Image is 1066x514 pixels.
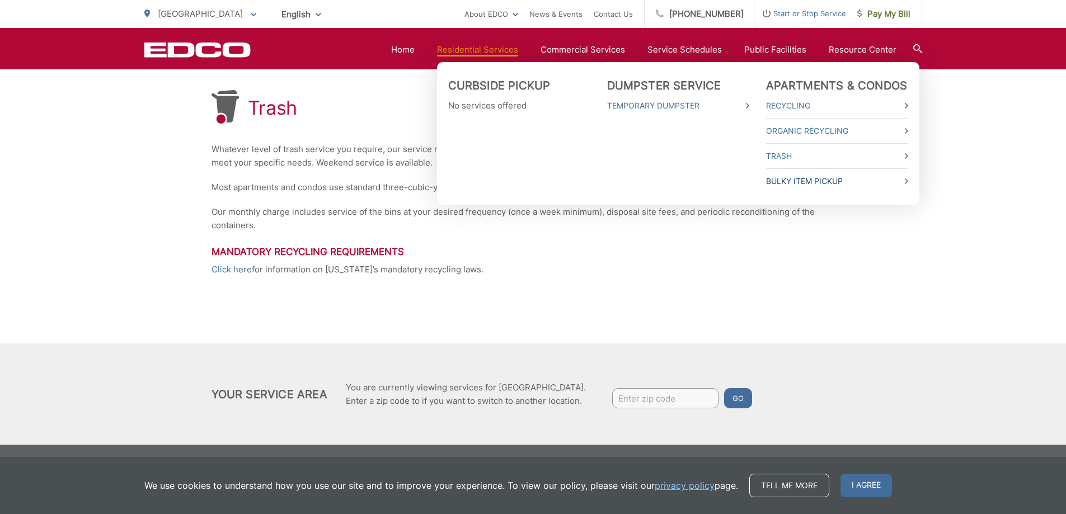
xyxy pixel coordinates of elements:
a: Contact Us [594,7,633,21]
a: Commercial Services [541,43,625,56]
p: Whatever level of trash service you require, our service representatives will help implement the ... [212,143,855,169]
a: Recycling [766,99,908,112]
h1: Trash [248,97,298,119]
p: No services offered [448,99,590,112]
h2: Your Service Area [212,388,327,401]
a: Bulky Item Pickup [766,175,908,188]
input: Enter zip code [612,388,719,408]
span: Pay My Bill [857,7,910,21]
a: News & Events [529,7,583,21]
a: Tell me more [749,474,829,497]
a: EDCD logo. Return to the homepage. [144,42,251,58]
h3: Mandatory Recycling Requirements [212,246,855,257]
a: Trash [766,149,908,163]
p: Most apartments and condos use standard three-cubic-yard bins (approximately) for refuse. Bins pr... [212,181,855,194]
a: Public Facilities [744,43,806,56]
p: Our monthly charge includes service of the bins at your desired frequency (once a week minimum), ... [212,205,855,232]
a: Residential Services [437,43,518,56]
a: About EDCO [464,7,518,21]
span: [GEOGRAPHIC_DATA] [158,8,243,19]
span: I agree [840,474,892,497]
a: Temporary Dumpster [607,99,749,112]
a: Apartments & Condos [766,79,908,92]
a: Curbside Pickup [448,79,551,92]
a: Resource Center [829,43,896,56]
a: Service Schedules [647,43,722,56]
a: Home [391,43,415,56]
span: English [273,4,330,24]
a: Organic Recycling [766,124,908,138]
a: Dumpster Service [607,79,721,92]
p: You are currently viewing services for [GEOGRAPHIC_DATA]. Enter a zip code to if you want to swit... [346,381,586,408]
p: for information on [US_STATE]’s mandatory recycling laws. [212,263,855,276]
p: We use cookies to understand how you use our site and to improve your experience. To view our pol... [144,479,738,492]
button: Go [724,388,752,408]
a: Click here [212,263,252,276]
a: privacy policy [655,479,715,492]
